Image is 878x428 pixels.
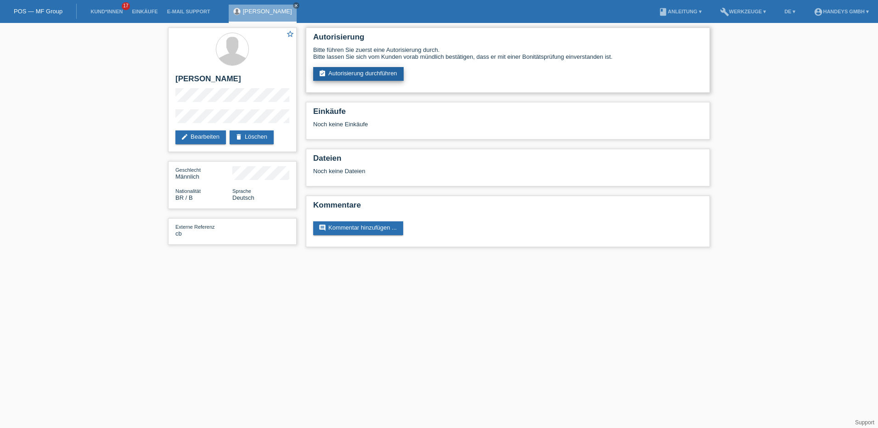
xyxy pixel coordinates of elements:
a: account_circleHandeys GmbH ▾ [809,9,873,14]
span: Sprache [232,188,251,194]
i: star_border [286,30,294,38]
a: Kund*innen [86,9,127,14]
i: account_circle [814,7,823,17]
a: E-Mail Support [163,9,215,14]
a: deleteLöschen [230,130,274,144]
a: buildWerkzeuge ▾ [715,9,771,14]
div: Noch keine Dateien [313,168,594,175]
i: edit [181,133,188,141]
i: delete [235,133,242,141]
a: DE ▾ [780,9,800,14]
div: cb [175,223,232,237]
span: Brasilien / B / 01.08.2022 [175,194,193,201]
h2: Kommentare [313,201,703,214]
a: [PERSON_NAME] [243,8,292,15]
span: 17 [122,2,130,10]
a: POS — MF Group [14,8,62,15]
span: Geschlecht [175,167,201,173]
h2: Autorisierung [313,33,703,46]
h2: Dateien [313,154,703,168]
i: comment [319,224,326,231]
i: build [720,7,729,17]
a: bookAnleitung ▾ [654,9,706,14]
div: Bitte führen Sie zuerst eine Autorisierung durch. Bitte lassen Sie sich vom Kunden vorab mündlich... [313,46,703,60]
i: book [658,7,668,17]
a: close [293,2,299,9]
h2: Einkäufe [313,107,703,121]
div: Männlich [175,166,232,180]
a: Support [855,419,874,426]
a: commentKommentar hinzufügen ... [313,221,403,235]
a: editBearbeiten [175,130,226,144]
a: star_border [286,30,294,39]
h2: [PERSON_NAME] [175,74,289,88]
a: assignment_turned_inAutorisierung durchführen [313,67,404,81]
a: Einkäufe [127,9,162,14]
i: assignment_turned_in [319,70,326,77]
span: Nationalität [175,188,201,194]
div: Noch keine Einkäufe [313,121,703,135]
span: Externe Referenz [175,224,215,230]
i: close [294,3,298,8]
span: Deutsch [232,194,254,201]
